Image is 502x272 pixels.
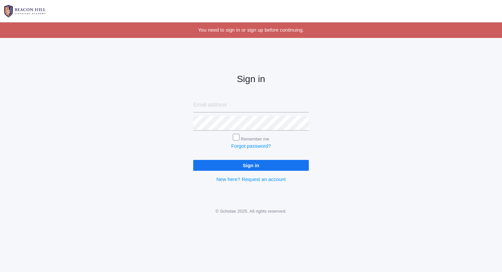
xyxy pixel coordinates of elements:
a: New here? Request an account [216,176,286,182]
h2: Sign in [193,74,309,84]
input: Sign in [193,160,309,171]
a: Forgot password? [231,143,271,149]
input: Email address [193,98,309,112]
label: Remember me [241,136,269,141]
